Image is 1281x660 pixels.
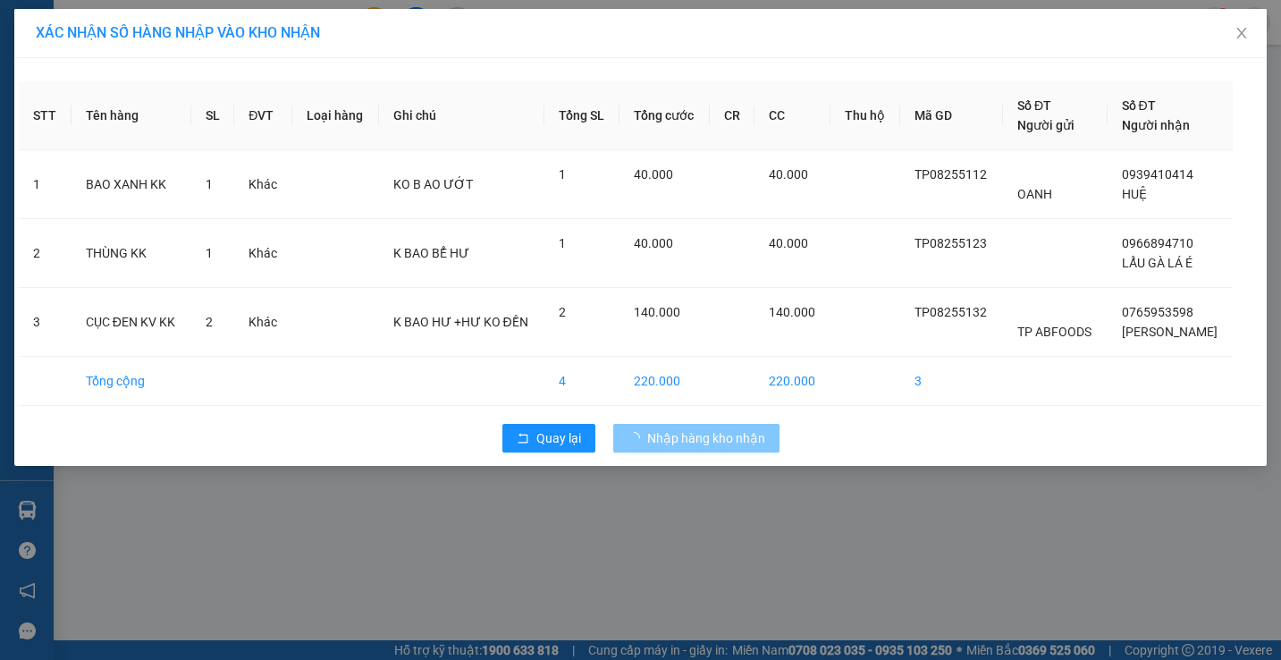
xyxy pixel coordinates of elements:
span: K BAO HƯ +HƯ KO ĐỀN [393,315,528,329]
span: OANH [1017,187,1052,201]
th: ĐVT [234,81,292,150]
span: K BAO BỂ HƯ [393,246,469,260]
td: Khác [234,219,292,288]
th: Tổng cước [619,81,709,150]
span: TP08255123 [914,236,987,250]
th: CR [710,81,755,150]
th: Loại hàng [292,81,378,150]
th: CC [754,81,830,150]
td: 220.000 [619,357,709,406]
span: Số ĐT [1122,98,1156,113]
span: 140.000 [769,305,815,319]
span: TP08255132 [914,305,987,319]
span: LẨU GÀ LÁ É [1122,256,1193,270]
td: 3 [19,288,72,357]
span: 0966894710 [1122,236,1193,250]
td: 2 [19,219,72,288]
span: 40.000 [769,236,808,250]
span: [PERSON_NAME] [1122,325,1218,339]
th: Mã GD [900,81,1003,150]
span: 2 [559,305,566,319]
td: 4 [544,357,619,406]
span: close [1235,26,1249,40]
span: Nhập hàng kho nhận [647,428,765,448]
span: HUỆ [1122,187,1147,201]
span: 40.000 [634,236,673,250]
span: 1 [206,177,213,191]
td: BAO XANH KK [72,150,191,219]
button: Close [1217,9,1267,59]
td: Tổng cộng [72,357,191,406]
button: Nhập hàng kho nhận [613,424,780,453]
span: 0939410414 [1122,167,1193,182]
span: 1 [206,246,213,260]
span: Quay lại [536,428,581,448]
span: rollback [517,432,529,446]
span: 1 [559,236,566,250]
span: Người gửi [1017,118,1075,132]
th: Tổng SL [544,81,619,150]
span: 140.000 [634,305,680,319]
span: 40.000 [634,167,673,182]
td: Khác [234,150,292,219]
span: Số ĐT [1017,98,1051,113]
span: KO B AO ƯỚT [393,177,473,191]
td: 1 [19,150,72,219]
span: Người nhận [1122,118,1190,132]
span: TP ABFOODS [1017,325,1091,339]
span: TP08255112 [914,167,987,182]
th: STT [19,81,72,150]
th: SL [191,81,235,150]
span: loading [628,432,647,444]
td: 220.000 [754,357,830,406]
span: 2 [206,315,213,329]
th: Thu hộ [830,81,900,150]
td: 3 [900,357,1003,406]
td: CỤC ĐEN KV KK [72,288,191,357]
span: 1 [559,167,566,182]
span: 40.000 [769,167,808,182]
span: 0765953598 [1122,305,1193,319]
button: rollbackQuay lại [502,424,595,453]
td: Khác [234,288,292,357]
th: Tên hàng [72,81,191,150]
span: XÁC NHẬN SỐ HÀNG NHẬP VÀO KHO NHẬN [36,24,320,41]
td: THÙNG KK [72,219,191,288]
th: Ghi chú [379,81,545,150]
